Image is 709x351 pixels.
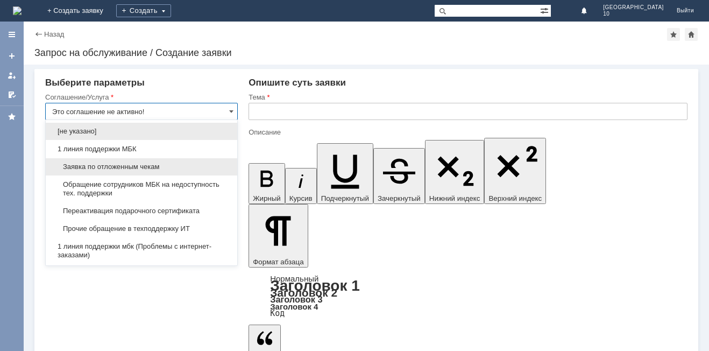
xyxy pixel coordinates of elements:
div: Описание [249,129,685,136]
a: Заголовок 1 [270,277,360,294]
button: Верхний индекс [484,138,546,204]
span: [GEOGRAPHIC_DATA] [603,4,664,11]
span: 1 линия поддержки МБК [52,145,231,153]
button: Формат абзаца [249,204,308,268]
span: Верхний индекс [488,194,542,202]
a: Заголовок 3 [270,294,322,304]
span: Зачеркнутый [378,194,421,202]
button: Нижний индекс [425,140,485,204]
span: Переактивация подарочного сертификата [52,207,231,215]
span: Нижний индекс [429,194,480,202]
a: Мои согласования [3,86,20,103]
span: Прочие обращение в техподдержку ИТ [52,224,231,233]
span: Выберите параметры [45,78,145,88]
a: Мои заявки [3,67,20,84]
a: Заголовок 2 [270,286,337,299]
span: Формат абзаца [253,258,303,266]
div: Тема [249,94,685,101]
a: Перейти на домашнюю страницу [13,6,22,15]
a: Назад [44,30,64,38]
span: Опишите суть заявки [249,78,346,88]
a: Заголовок 4 [270,302,318,311]
a: Код [270,308,285,318]
span: Обращение сотрудников МБК на недоступность тех. поддержки [52,180,231,198]
a: Создать заявку [3,47,20,65]
span: Заявка по отложенным чекам [52,163,231,171]
span: Расширенный поиск [540,5,551,15]
span: 10 [603,11,664,17]
div: Сделать домашней страницей [685,28,698,41]
span: Курсив [289,194,313,202]
div: Добавить в избранное [667,28,680,41]
span: 1 линия поддержки мбк (Проблемы с интернет-заказами) [52,242,231,259]
span: Подчеркнутый [321,194,369,202]
span: [не указано] [52,127,231,136]
div: Запрос на обслуживание / Создание заявки [34,47,698,58]
div: Создать [116,4,171,17]
div: Формат абзаца [249,275,687,317]
img: logo [13,6,22,15]
button: Зачеркнутый [373,148,425,204]
button: Курсив [285,168,317,204]
a: Нормальный [270,274,318,283]
div: Соглашение/Услуга [45,94,236,101]
span: Жирный [253,194,281,202]
button: Жирный [249,163,285,204]
button: Подчеркнутый [317,143,373,204]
